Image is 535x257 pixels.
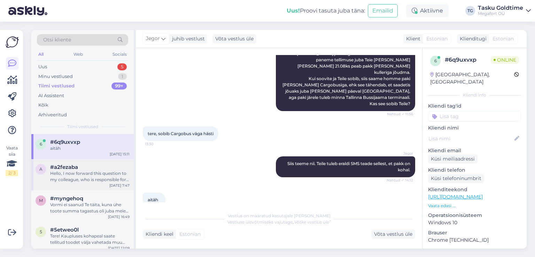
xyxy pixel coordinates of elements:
[428,135,513,142] input: Lisa nimi
[428,154,478,164] div: Küsi meiliaadressi
[179,231,201,238] span: Estonian
[287,7,365,15] div: Proovi tasuta juba täna:
[478,5,523,11] div: Tasku Goldtime
[146,35,160,42] span: Jegor
[428,174,484,183] div: Küsi telefoninumbrit
[428,147,521,154] p: Kliendi email
[430,71,514,86] div: [GEOGRAPHIC_DATA], [GEOGRAPHIC_DATA]
[50,227,79,233] span: #5etweo0l
[50,139,80,145] span: #6q9uxvxp
[37,50,45,59] div: All
[169,35,205,42] div: juhib vestlust
[50,170,130,183] div: Hello, I now forward this question to my colleague, who is responsible for this. The reply will b...
[43,36,71,44] span: Otsi kliente
[387,111,413,117] span: Nähtud ✓ 11:56
[108,246,130,251] div: [DATE] 12:09
[40,229,42,234] span: 5
[491,56,519,64] span: Online
[39,166,42,172] span: a
[428,166,521,174] p: Kliendi telefon
[478,11,523,16] div: Megafort OÜ
[371,229,415,239] div: Võta vestlus üle
[148,197,158,202] span: aitäh
[434,58,437,63] span: 6
[38,73,73,80] div: Minu vestlused
[67,124,98,130] span: Tiimi vestlused
[40,141,42,147] span: 6
[478,5,531,16] a: Tasku GoldtimeMegafort OÜ
[428,102,521,110] p: Kliendi tag'id
[445,56,491,64] div: # 6q9uxvxp
[145,141,171,147] span: 13:30
[72,50,84,59] div: Web
[143,231,173,238] div: Kliendi keel
[426,35,448,42] span: Estonian
[428,229,521,236] p: Brauser
[38,92,64,99] div: AI Assistent
[428,236,521,244] p: Chrome [TECHNICAL_ID]
[50,233,130,246] div: Tere! Kaupluses kohapeal saate tellitud toodet välja vahetada muu toote vastu ja vajadusel maksta...
[428,186,521,193] p: Klienditeekond
[428,203,521,209] p: Vaata edasi ...
[6,36,19,49] img: Askly Logo
[228,213,331,218] span: Vestlus on määratud kasutajale [PERSON_NAME]
[111,50,128,59] div: Socials
[457,35,487,42] div: Klienditugi
[50,164,78,170] span: #a2fezaba
[293,219,331,225] i: „Võtke vestlus üle”
[118,73,127,80] div: 1
[287,7,300,14] b: Uus!
[368,4,398,17] button: Emailid
[387,178,413,183] span: Nähtud ✓ 14:12
[428,111,521,122] input: Lisa tag
[111,83,127,89] div: 99+
[493,35,514,42] span: Estonian
[6,145,18,176] div: Vaata siia
[428,212,521,219] p: Operatsioonisüsteem
[117,63,127,70] div: 5
[50,195,83,202] span: #myngehoq
[39,198,43,203] span: m
[50,145,130,151] div: aitäh
[6,170,18,176] div: 2 / 3
[38,83,75,89] div: Tiimi vestlused
[428,219,521,226] p: Windows 10
[428,92,521,98] div: Kliendi info
[148,131,214,136] span: tere, sobib Cargobus väga hästi
[38,102,48,109] div: Kõik
[109,183,130,188] div: [DATE] 7:47
[403,35,420,42] div: Klient
[227,219,331,225] span: Vestluse ülevõtmiseks vajutage
[465,6,475,16] div: TG
[428,194,483,200] a: [URL][DOMAIN_NAME]
[38,111,67,118] div: Arhiveeritud
[108,214,130,219] div: [DATE] 16:49
[212,34,256,44] div: Võta vestlus üle
[387,151,413,156] span: Jegor
[428,124,521,132] p: Kliendi nimi
[50,202,130,214] div: Vormi ei saanud Te täita, kuna ühe toote summa tagastus oli juba meie poolt tehtud, seega süsteem...
[287,161,411,172] span: Siis teeme nii. Teile tuleb eraldi SMS teade sellest, et pakk on kohal.
[110,151,130,157] div: [DATE] 15:11
[38,63,47,70] div: Uus
[406,5,449,17] div: Aktiivne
